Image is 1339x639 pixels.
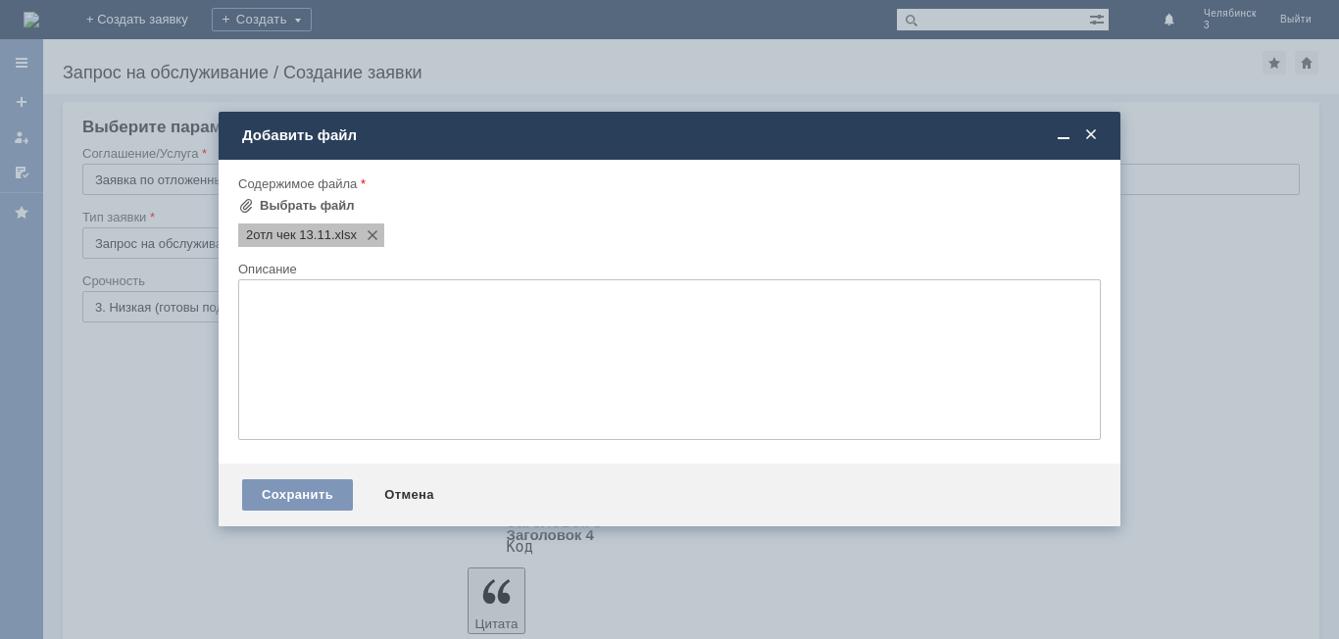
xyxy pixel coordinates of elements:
div: Описание [238,263,1097,275]
span: 2отл чек 13.11.xlsx [331,227,357,243]
div: Добавить файл [242,126,1101,144]
span: Закрыть [1081,126,1101,144]
div: Выбрать файл [260,198,355,214]
div: С добрым вечером . [PERSON_NAME] . Удалите пожалуйста отложенные чеки [8,8,286,39]
span: 2отл чек 13.11.xlsx [246,227,331,243]
span: Свернуть (Ctrl + M) [1054,126,1073,144]
div: Содержимое файла [238,177,1097,190]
